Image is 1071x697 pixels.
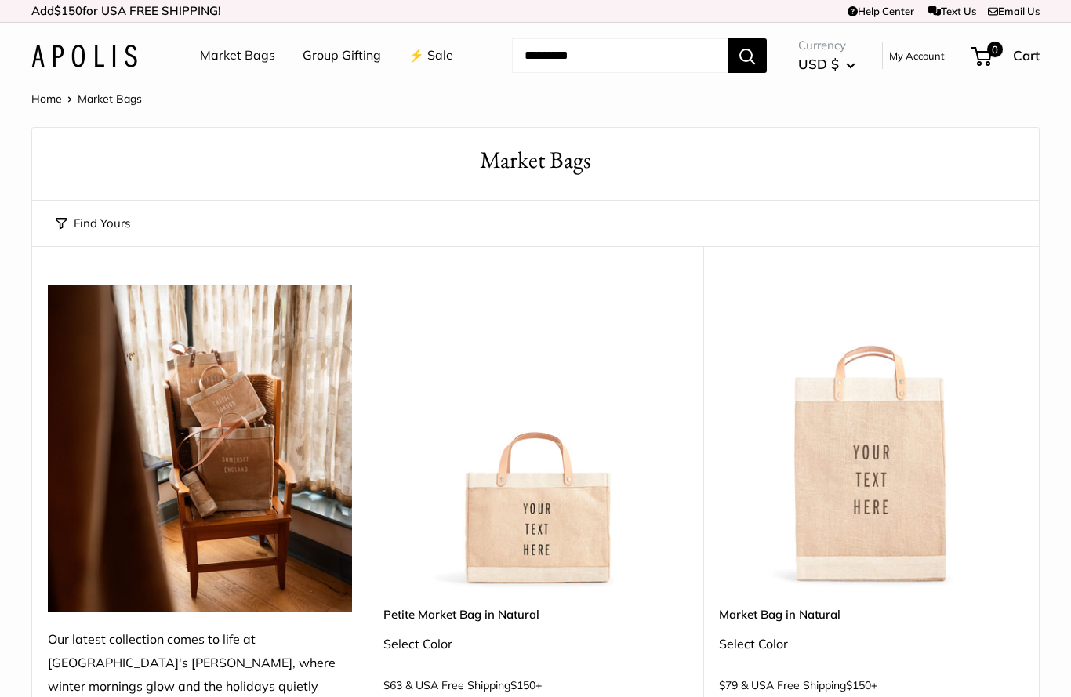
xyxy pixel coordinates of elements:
span: USD $ [798,56,839,72]
button: USD $ [798,52,855,77]
a: 0 Cart [972,43,1040,68]
a: Market Bags [200,44,275,67]
button: Search [728,38,767,73]
span: & USA Free Shipping + [741,680,877,691]
div: Select Color [383,633,688,656]
span: $63 [383,678,402,692]
a: Petite Market Bag in NaturalPetite Market Bag in Natural [383,285,688,590]
span: $150 [510,678,535,692]
img: Apolis [31,45,137,67]
a: My Account [889,46,945,65]
a: Market Bag in NaturalMarket Bag in Natural [719,285,1023,590]
span: & USA Free Shipping + [405,680,542,691]
span: Cart [1013,47,1040,64]
a: ⚡️ Sale [408,44,453,67]
span: Currency [798,34,855,56]
a: Email Us [988,5,1040,17]
a: Help Center [848,5,914,17]
span: $79 [719,678,738,692]
a: Group Gifting [303,44,381,67]
button: Find Yours [56,212,130,234]
a: Petite Market Bag in Natural [383,605,688,623]
span: Market Bags [78,92,142,106]
img: Petite Market Bag in Natural [383,285,688,590]
nav: Breadcrumb [31,89,142,109]
a: Text Us [928,5,976,17]
span: $150 [846,678,871,692]
span: 0 [987,42,1003,57]
div: Select Color [719,633,1023,656]
img: Our latest collection comes to life at UK's Estelle Manor, where winter mornings glow and the hol... [48,285,352,612]
img: Market Bag in Natural [719,285,1023,590]
a: Home [31,92,62,106]
a: Market Bag in Natural [719,605,1023,623]
input: Search... [512,38,728,73]
h1: Market Bags [56,143,1015,177]
span: $150 [54,3,82,18]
